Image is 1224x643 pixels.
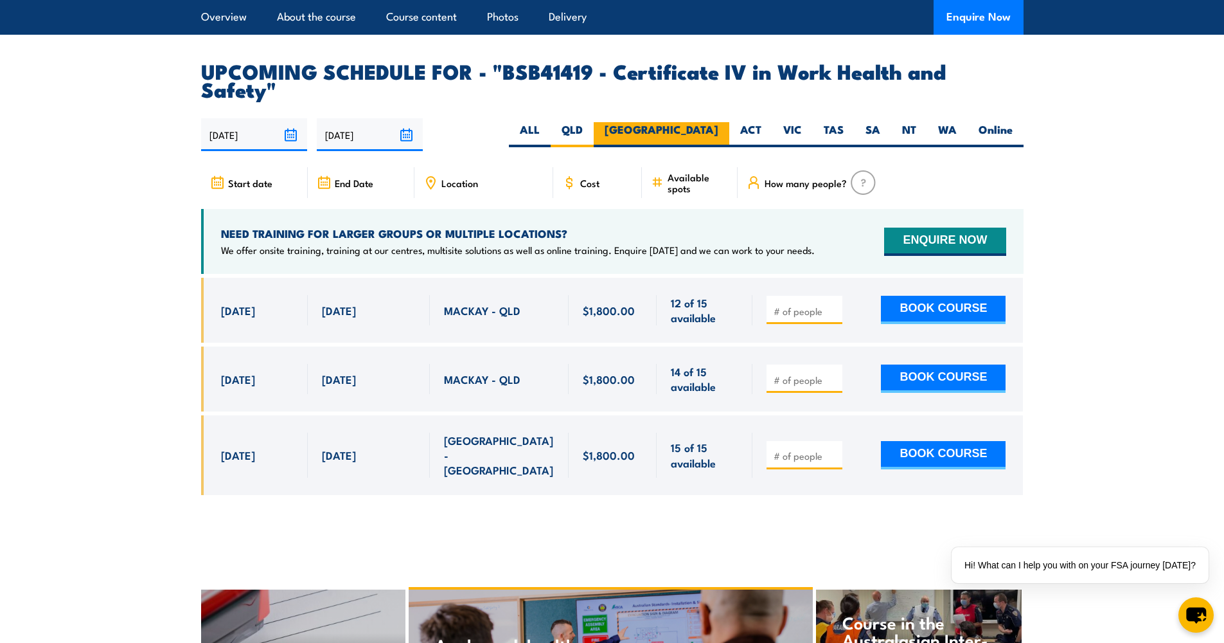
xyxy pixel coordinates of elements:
[444,303,520,318] span: MACKAY - QLD
[221,372,255,386] span: [DATE]
[774,374,838,386] input: # of people
[228,177,272,188] span: Start date
[201,62,1024,98] h2: UPCOMING SCHEDULE FOR - "BSB41419 - Certificate IV in Work Health and Safety"
[884,228,1006,256] button: ENQUIRE NOW
[855,122,891,147] label: SA
[774,305,838,318] input: # of people
[221,244,815,257] p: We offer onsite training, training at our centres, multisite solutions as well as online training...
[444,433,554,478] span: [GEOGRAPHIC_DATA] - [GEOGRAPHIC_DATA]
[201,118,307,151] input: From date
[221,448,255,462] span: [DATE]
[322,303,356,318] span: [DATE]
[221,303,255,318] span: [DATE]
[580,177,599,188] span: Cost
[441,177,478,188] span: Location
[322,372,356,386] span: [DATE]
[774,449,838,462] input: # of people
[335,177,373,188] span: End Date
[881,365,1006,393] button: BOOK COURSE
[509,122,551,147] label: ALL
[881,296,1006,324] button: BOOK COURSE
[221,226,815,240] h4: NEED TRAINING FOR LARGER GROUPS OR MULTIPLE LOCATIONS?
[968,122,1024,147] label: Online
[668,172,729,194] span: Available spots
[583,303,635,318] span: $1,800.00
[927,122,968,147] label: WA
[322,448,356,462] span: [DATE]
[765,177,847,188] span: How many people?
[952,547,1209,583] div: Hi! What can I help you with on your FSA journey [DATE]?
[891,122,927,147] label: NT
[317,118,423,151] input: To date
[729,122,772,147] label: ACT
[583,448,635,462] span: $1,800.00
[444,372,520,386] span: MACKAY - QLD
[671,364,738,394] span: 14 of 15 available
[594,122,729,147] label: [GEOGRAPHIC_DATA]
[881,441,1006,469] button: BOOK COURSE
[1178,597,1214,633] button: chat-button
[772,122,813,147] label: VIC
[551,122,594,147] label: QLD
[583,372,635,386] span: $1,800.00
[813,122,855,147] label: TAS
[671,440,738,470] span: 15 of 15 available
[671,295,738,325] span: 12 of 15 available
